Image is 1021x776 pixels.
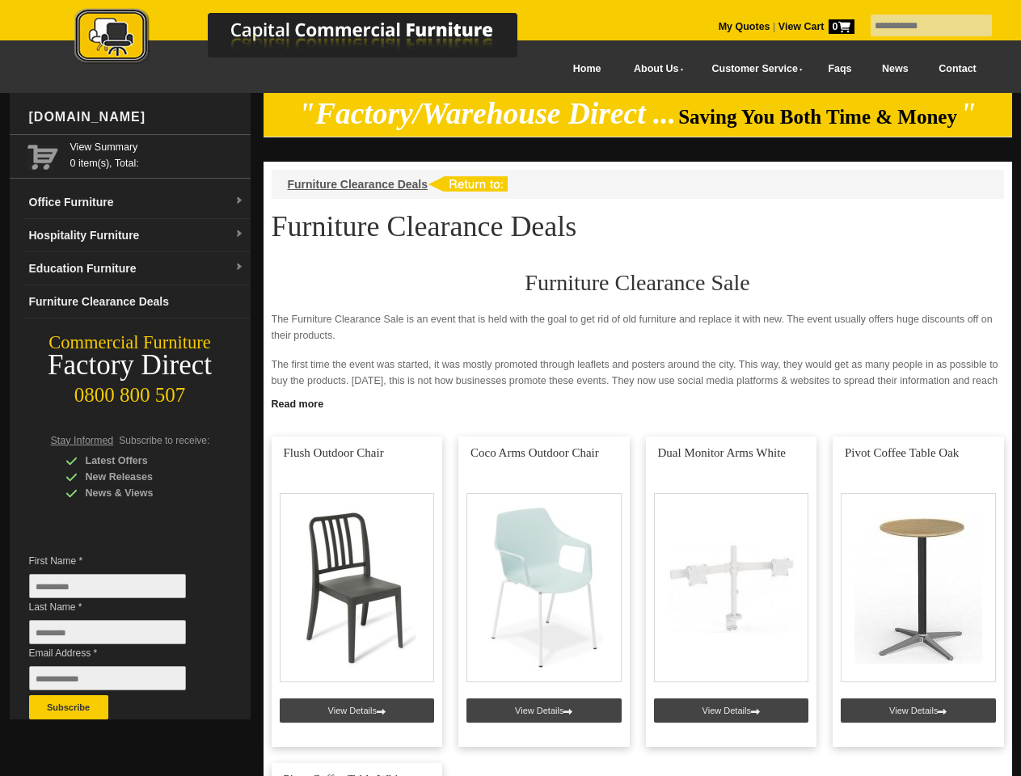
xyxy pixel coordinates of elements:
img: Capital Commercial Furniture Logo [30,8,596,67]
img: dropdown [234,263,244,272]
img: dropdown [234,196,244,206]
span: Subscribe to receive: [119,435,209,446]
a: View Summary [70,139,244,155]
div: [DOMAIN_NAME] [23,93,251,141]
a: Customer Service [694,51,812,87]
em: "Factory/Warehouse Direct ... [298,97,676,130]
img: return to [428,176,508,192]
a: Office Furnituredropdown [23,186,251,219]
div: Commercial Furniture [10,331,251,354]
span: Email Address * [29,645,210,661]
a: View Cart0 [775,21,854,32]
h2: Furniture Clearance Sale [272,271,1004,295]
div: New Releases [65,469,219,485]
input: First Name * [29,574,186,598]
span: Last Name * [29,599,210,615]
a: My Quotes [719,21,770,32]
a: Faqs [813,51,867,87]
span: First Name * [29,553,210,569]
a: Education Furnituredropdown [23,252,251,285]
div: Latest Offers [65,453,219,469]
a: Furniture Clearance Deals [288,178,428,191]
img: dropdown [234,230,244,239]
a: Furniture Clearance Deals [23,285,251,318]
em: " [960,97,977,130]
a: News [867,51,923,87]
button: Subscribe [29,695,108,719]
a: About Us [616,51,694,87]
a: Hospitality Furnituredropdown [23,219,251,252]
p: The first time the event was started, it was mostly promoted through leaflets and posters around ... [272,356,1004,405]
div: 0800 800 507 [10,376,251,407]
span: 0 item(s), Total: [70,139,244,169]
strong: View Cart [778,21,854,32]
input: Email Address * [29,666,186,690]
span: 0 [829,19,854,34]
input: Last Name * [29,620,186,644]
p: The Furniture Clearance Sale is an event that is held with the goal to get rid of old furniture a... [272,311,1004,344]
h1: Furniture Clearance Deals [272,211,1004,242]
div: News & Views [65,485,219,501]
a: Contact [923,51,991,87]
a: Capital Commercial Furniture Logo [30,8,596,72]
a: Click to read more [264,392,1012,412]
span: Saving You Both Time & Money [678,106,957,128]
div: Factory Direct [10,354,251,377]
span: Stay Informed [51,435,114,446]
